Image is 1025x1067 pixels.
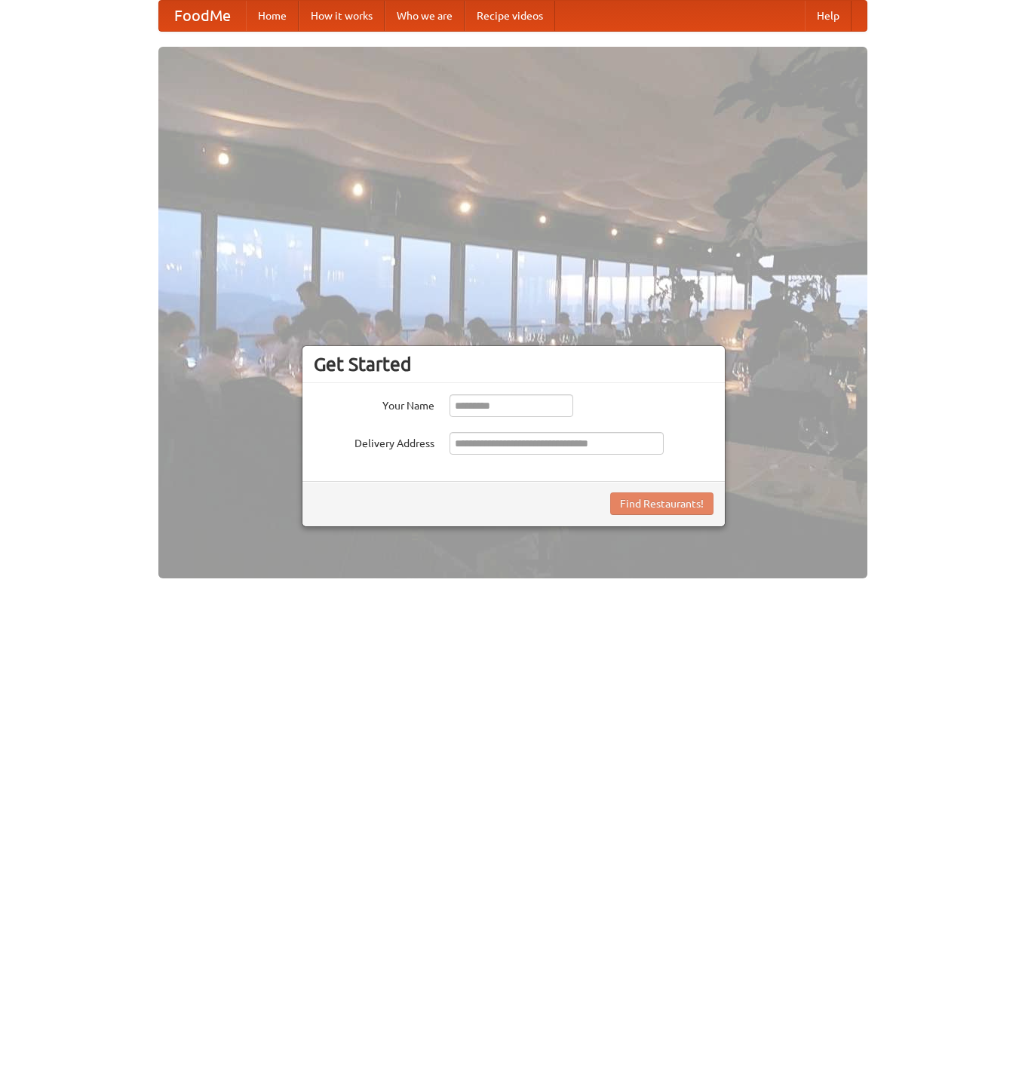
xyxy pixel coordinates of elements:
[385,1,465,31] a: Who we are
[246,1,299,31] a: Home
[805,1,852,31] a: Help
[314,394,434,413] label: Your Name
[314,353,714,376] h3: Get Started
[465,1,555,31] a: Recipe videos
[314,432,434,451] label: Delivery Address
[159,1,246,31] a: FoodMe
[610,492,714,515] button: Find Restaurants!
[299,1,385,31] a: How it works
